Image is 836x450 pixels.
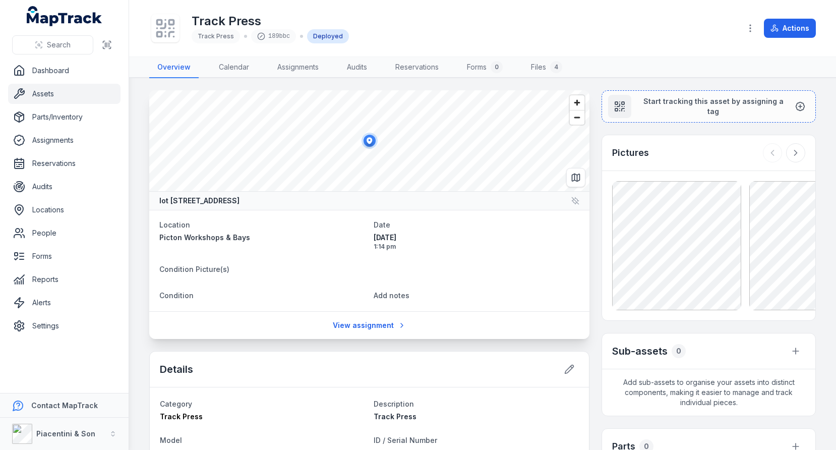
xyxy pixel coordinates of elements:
a: Settings [8,316,121,336]
span: [DATE] [374,233,580,243]
div: 0 [672,344,686,358]
span: Condition Picture(s) [159,265,229,273]
a: Reservations [387,57,447,78]
button: Zoom in [570,95,584,110]
h3: Pictures [612,146,649,160]
a: Forms [8,246,121,266]
span: Date [374,220,390,229]
h2: Sub-assets [612,344,668,358]
a: Files4 [523,57,570,78]
time: 24/09/2025, 1:14:34 pm [374,233,580,251]
a: Reports [8,269,121,290]
span: Start tracking this asset by assigning a tag [639,96,787,117]
div: 4 [550,61,562,73]
span: Search [47,40,71,50]
a: Assets [8,84,121,104]
a: MapTrack [27,6,102,26]
h2: Details [160,362,193,376]
strong: Contact MapTrack [31,401,98,410]
span: Track Press [160,412,203,421]
span: ID / Serial Number [374,436,437,444]
div: 0 [491,61,503,73]
strong: Piacentini & Son [36,429,95,438]
a: Overview [149,57,199,78]
h1: Track Press [192,13,349,29]
a: View assignment [326,316,412,335]
a: Calendar [211,57,257,78]
span: Description [374,400,414,408]
a: Audits [339,57,375,78]
span: Category [160,400,192,408]
span: Track Press [198,32,234,40]
span: Track Press [374,412,416,421]
a: Audits [8,177,121,197]
a: Assignments [269,57,327,78]
span: Picton Workshops & Bays [159,233,250,242]
span: Add sub-assets to organise your assets into distinct components, making it easier to manage and t... [602,369,815,416]
button: Actions [764,19,816,38]
button: Start tracking this asset by assigning a tag [602,90,816,123]
a: Reservations [8,153,121,174]
span: Condition [159,291,194,300]
button: Switch to Map View [566,168,585,187]
strong: lot [STREET_ADDRESS] [159,196,240,206]
a: Forms0 [459,57,511,78]
a: Alerts [8,293,121,313]
span: Model [160,436,182,444]
a: People [8,223,121,243]
span: Add notes [374,291,409,300]
a: Picton Workshops & Bays [159,233,366,243]
span: 1:14 pm [374,243,580,251]
a: Dashboard [8,61,121,81]
button: Search [12,35,93,54]
a: Locations [8,200,121,220]
div: 189bbc [251,29,296,43]
a: Assignments [8,130,121,150]
canvas: Map [149,90,589,191]
a: Parts/Inventory [8,107,121,127]
div: Deployed [307,29,349,43]
button: Zoom out [570,110,584,125]
span: Location [159,220,190,229]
